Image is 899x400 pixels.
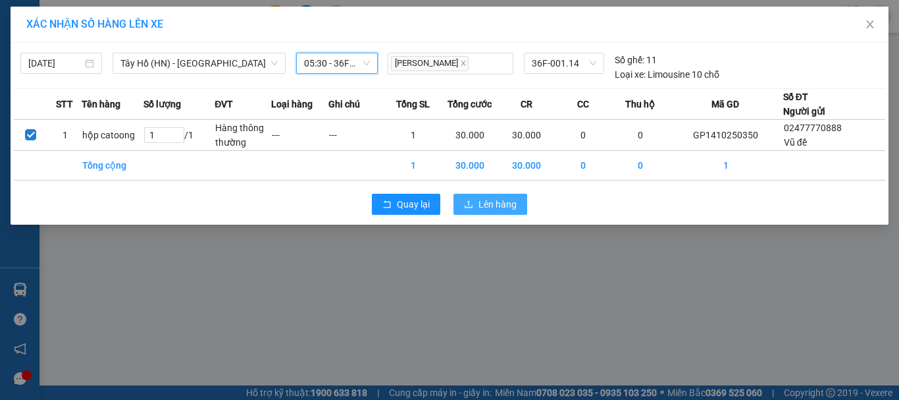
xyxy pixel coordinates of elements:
span: Tổng SL [396,97,430,111]
span: CC [577,97,589,111]
td: 0 [611,151,668,181]
td: 30.000 [498,151,555,181]
td: 30.000 [442,151,498,181]
td: 1 [385,151,442,181]
td: 0 [611,120,668,151]
td: / 1 [143,120,215,151]
span: down [270,59,278,67]
td: hộp catoong [82,120,143,151]
td: 1 [669,151,783,181]
button: rollbackQuay lại [372,194,440,215]
td: 30.000 [442,120,498,151]
span: Loại xe: [615,67,646,82]
td: --- [328,120,385,151]
strong: Hotline : 0889 23 23 23 [151,55,237,65]
div: Số ĐT Người gửi [783,90,825,119]
div: Limousine 10 chỗ [615,67,719,82]
span: Quay lại [397,197,430,212]
span: Tây Hồ (HN) - Thanh Hóa [120,53,278,73]
td: Hàng thông thường [215,120,271,151]
span: Số lượng [143,97,181,111]
span: upload [464,200,473,210]
td: 0 [555,120,611,151]
img: logo [15,20,77,82]
span: ĐVT [215,97,233,111]
span: Tổng cước [448,97,492,111]
span: 36F-001.14 [532,53,596,73]
span: Mã GD [711,97,739,111]
span: Số ghế: [615,53,644,67]
span: Tên hàng [82,97,120,111]
span: 05:30 - 36F-001.14 [304,53,370,73]
span: STT [56,97,73,111]
span: [PERSON_NAME] [391,56,469,71]
span: Thu hộ [625,97,655,111]
td: --- [271,120,328,151]
span: XÁC NHẬN SỐ HÀNG LÊN XE [26,18,163,30]
button: uploadLên hàng [453,194,527,215]
td: 30.000 [498,120,555,151]
strong: CÔNG TY TNHH VĨNH QUANG [105,22,284,36]
td: 0 [555,151,611,181]
span: Vũ đề [784,137,807,148]
span: close [460,60,467,67]
span: rollback [382,200,392,210]
strong: PHIẾU GỬI HÀNG [141,39,247,53]
span: Website [136,70,167,80]
strong: : [DOMAIN_NAME] [136,68,253,80]
span: Ghi chú [328,97,360,111]
input: 15/10/2025 [28,56,82,71]
td: GP1410250350 [669,120,783,151]
span: 02477770888 [784,123,842,133]
button: Close [852,7,888,43]
td: Tổng cộng [82,151,143,181]
span: Loại hàng [271,97,313,111]
div: 11 [615,53,657,67]
td: 1 [48,120,82,151]
span: close [865,19,875,30]
td: 1 [385,120,442,151]
span: Lên hàng [478,197,517,212]
span: CR [521,97,532,111]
